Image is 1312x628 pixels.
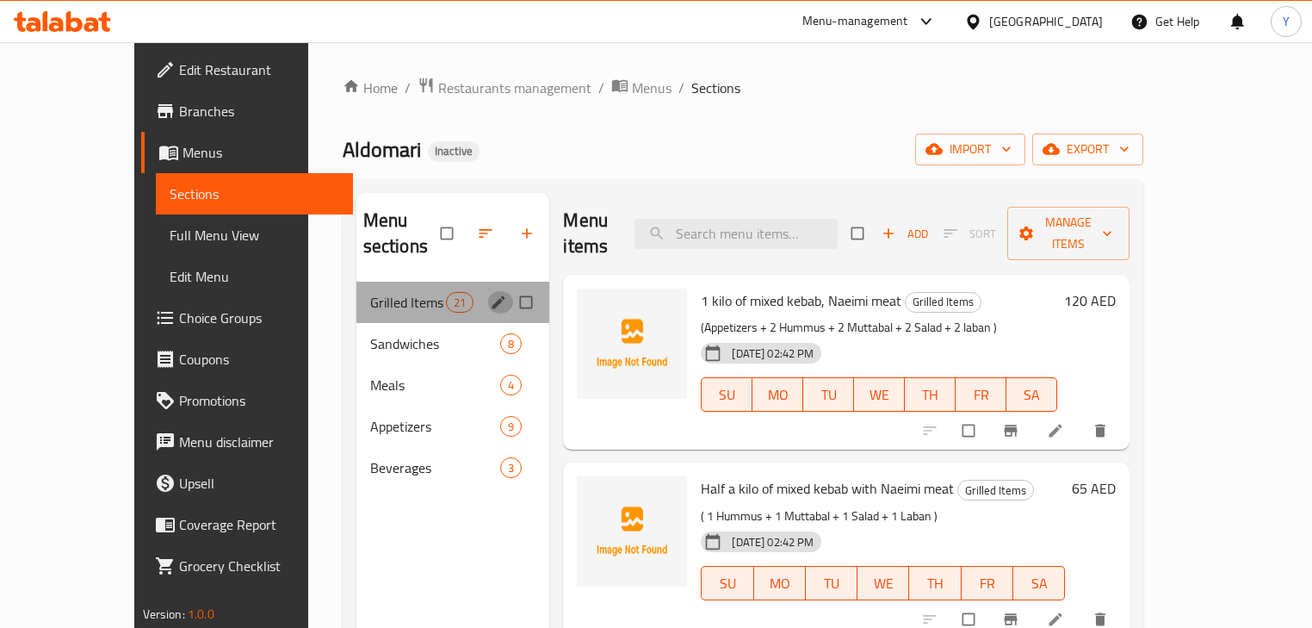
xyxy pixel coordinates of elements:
span: Edit Menu [170,266,340,287]
div: items [500,333,522,354]
span: Restaurants management [438,78,591,98]
div: Sandwiches8 [356,323,550,364]
span: Appetizers [370,416,501,437]
button: Add section [508,215,549,252]
a: Home [343,78,398,98]
span: Menus [632,78,671,98]
span: MO [759,382,796,407]
div: items [500,457,522,478]
button: TU [803,377,854,412]
a: Menu disclaimer [141,421,354,463]
span: Meals [370,375,501,395]
span: TU [813,571,851,596]
span: WE [861,382,898,407]
p: ( 1 Hummus + 1 Muttabal + 1 Salad + 1 Laban ) [701,506,1065,527]
div: Appetizers9 [356,406,550,447]
a: Coupons [141,339,354,380]
span: Select section [841,217,877,250]
span: Coupons [179,349,340,370]
h6: 65 AED [1072,476,1116,501]
span: import [929,139,1012,160]
button: export [1032,134,1143,165]
span: WE [864,571,902,596]
span: SU [709,571,746,596]
span: Sections [170,183,340,204]
span: Coverage Report [179,514,340,535]
div: items [500,416,522,437]
a: Menus [141,132,354,173]
button: TH [905,377,956,412]
button: Manage items [1007,207,1129,260]
span: Add [882,224,928,244]
span: Promotions [179,390,340,411]
div: Beverages3 [356,447,550,488]
img: Half a kilo of mixed kebab with Naeimi meat [577,476,687,587]
span: Y [1283,12,1290,31]
img: 1 kilo of mixed kebab, Naeimi meat [577,289,687,399]
span: 9 [501,419,521,435]
span: FR [962,382,999,407]
a: Edit menu item [1047,422,1068,439]
div: Grilled Items [370,292,446,313]
button: WE [857,566,909,600]
span: [DATE] 02:42 PM [725,534,820,550]
span: Aldomari [343,130,421,169]
a: Choice Groups [141,297,354,339]
button: SU [701,377,752,412]
h2: Menu sections [363,208,442,259]
span: TU [810,382,847,407]
p: (Appetizers + 2 Hummus + 2 Muttabal + 2 Salad + 2 laban ) [701,317,1057,339]
button: TU [806,566,857,600]
nav: breadcrumb [343,77,1144,99]
a: Restaurants management [418,77,591,99]
a: Grocery Checklist [141,545,354,587]
a: Edit menu item [1047,611,1068,628]
a: Upsell [141,463,354,504]
span: Add item [877,221,932,247]
span: MO [761,571,799,596]
span: 4 [501,377,521,394]
span: TH [912,382,949,407]
button: SU [701,566,753,600]
span: Menus [183,142,340,163]
span: Beverages [370,457,501,478]
span: Grilled Items [958,481,1033,501]
button: FR [956,377,1006,412]
div: items [446,292,473,313]
span: export [1046,139,1129,160]
div: items [500,375,522,395]
span: [DATE] 02:42 PM [725,345,820,362]
span: Upsell [179,473,340,494]
button: import [915,134,1025,165]
span: Full Menu View [170,225,340,246]
li: / [678,78,684,98]
button: delete [1081,412,1123,450]
button: SA [1006,377,1057,412]
h6: 120 AED [1064,289,1116,313]
a: Menus [611,77,671,99]
div: Grilled Items [905,292,981,313]
span: 8 [501,336,521,352]
nav: Menu sections [356,275,550,495]
span: SA [1020,571,1058,596]
span: Grocery Checklist [179,556,340,576]
span: FR [969,571,1006,596]
span: SU [709,382,746,407]
button: TH [909,566,961,600]
div: Grilled Items21edit [356,282,550,323]
span: Manage items [1021,212,1116,255]
button: edit [487,291,513,314]
span: Inactive [428,144,480,159]
span: TH [916,571,954,596]
span: Version: [143,603,185,625]
span: Sandwiches [370,333,501,354]
li: / [598,78,604,98]
a: Edit Restaurant [141,49,354,90]
span: 3 [501,460,521,476]
span: Menu disclaimer [179,432,340,452]
div: Grilled Items [957,480,1034,501]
